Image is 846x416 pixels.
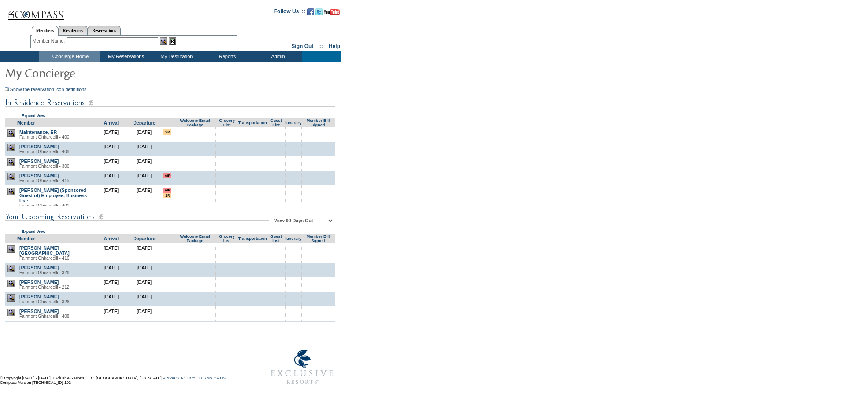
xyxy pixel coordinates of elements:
[128,292,161,306] td: [DATE]
[163,376,195,380] a: PRIVACY POLICY
[270,118,282,127] a: Guest List
[293,144,293,144] img: blank.gif
[19,256,69,261] span: Fairmont Ghirardelli - 416
[315,8,323,15] img: Follow us on Twitter
[163,188,171,193] input: VIP member
[133,120,155,125] a: Departure
[95,156,128,171] td: [DATE]
[88,26,121,35] a: Reservations
[169,37,176,45] img: Reservations
[19,135,69,140] span: Fairmont Ghirardelli - 400
[329,43,340,49] a: Help
[199,376,229,380] a: TERMS OF USE
[19,270,69,275] span: Fairmont Ghirardelli - 326
[285,236,301,241] a: Itinerary
[128,263,161,277] td: [DATE]
[104,120,119,125] a: Arrival
[291,43,313,49] a: Sign Out
[128,156,161,171] td: [DATE]
[10,87,87,92] a: Show the reservation icon definitions
[33,37,67,45] div: Member Name:
[7,294,15,302] img: view
[19,245,70,256] a: [PERSON_NAME][GEOGRAPHIC_DATA]
[58,26,88,35] a: Residences
[19,158,59,164] a: [PERSON_NAME]
[7,158,15,166] img: view
[180,118,210,127] a: Welcome Email Package
[7,144,15,151] img: view
[19,314,69,319] span: Fairmont Ghirardelli - 408
[238,236,267,241] a: Transportation
[19,188,87,203] a: [PERSON_NAME] (Sponsored Guest of) Employee, Business Use
[32,26,59,36] a: Members
[238,121,267,125] a: Transportation
[319,43,323,49] span: ::
[19,129,60,135] a: Maintenance, ER -
[19,265,59,270] a: [PERSON_NAME]
[39,51,100,62] td: Concierge Home
[5,211,269,222] img: subTtlConUpcomingReservatio.gif
[5,87,9,91] img: Show the reservation icon definitions
[19,299,69,304] span: Fairmont Ghirardelli - 326
[19,173,59,178] a: [PERSON_NAME]
[7,309,15,316] img: view
[163,193,171,198] input: There are special requests for this reservation!
[95,321,128,335] td: [DATE]
[7,2,65,20] img: Compass Home
[7,188,15,195] img: view
[19,203,69,208] span: Fairmont Ghirardelli - 401
[293,265,293,265] img: blank.gif
[19,280,59,285] a: [PERSON_NAME]
[318,265,319,265] img: blank.gif
[180,234,210,243] a: Welcome Email Package
[128,243,161,263] td: [DATE]
[128,142,161,156] td: [DATE]
[17,120,35,125] a: Member
[128,277,161,292] td: [DATE]
[95,185,128,210] td: [DATE]
[219,118,235,127] a: Grocery List
[19,144,59,149] a: [PERSON_NAME]
[95,277,128,292] td: [DATE]
[128,306,161,321] td: [DATE]
[307,11,314,16] a: Become our fan on Facebook
[128,321,161,335] td: [DATE]
[307,8,314,15] img: Become our fan on Facebook
[263,345,341,389] img: Exclusive Resorts
[19,294,59,299] a: [PERSON_NAME]
[315,11,323,16] a: Follow us on Twitter
[274,7,305,18] td: Follow Us ::
[270,234,282,243] a: Guest List
[293,294,293,295] img: blank.gif
[95,127,128,142] td: [DATE]
[128,127,161,142] td: [DATE]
